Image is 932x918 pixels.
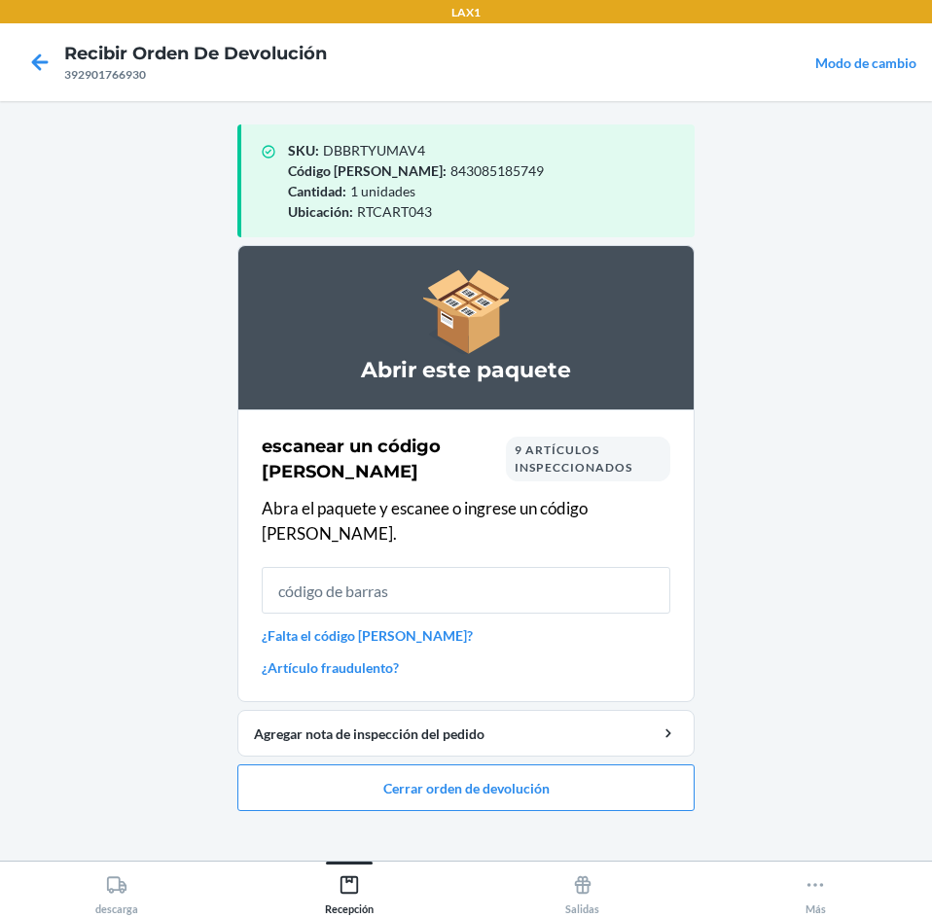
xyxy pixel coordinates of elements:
[350,183,415,199] span: 1 unidades
[262,434,506,484] h2: escanear un código [PERSON_NAME]
[815,54,916,71] a: Modo de cambio
[805,866,826,915] div: Más
[288,142,319,159] span: SKU :
[95,866,138,915] div: descarga
[262,657,670,678] a: ¿Artículo fraudulento?
[237,764,695,811] button: Cerrar orden de devolución
[323,142,425,159] span: DBBRTYUMAV4
[325,866,374,915] div: Recepción
[451,4,481,21] p: LAX1
[288,162,447,179] span: Código [PERSON_NAME] :
[450,162,544,179] span: 843085185749
[262,625,670,646] a: ¿Falta el código [PERSON_NAME]?
[64,41,327,66] h4: Recibir orden de devolución
[466,862,699,915] button: Salidas
[233,862,467,915] button: Recepción
[262,355,670,386] h3: Abrir este paquete
[515,442,632,475] span: 9 artículos inspeccionados
[64,66,327,84] div: 392901766930
[288,203,353,220] span: Ubicación :
[254,724,678,744] div: Agregar nota de inspección del pedido
[565,866,599,915] div: Salidas
[237,710,695,757] button: Agregar nota de inspección del pedido
[262,496,670,546] p: Abra el paquete y escanee o ingrese un código [PERSON_NAME].
[357,203,432,220] span: RTCART043
[288,183,346,199] span: Cantidad :
[262,567,670,614] input: código de barras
